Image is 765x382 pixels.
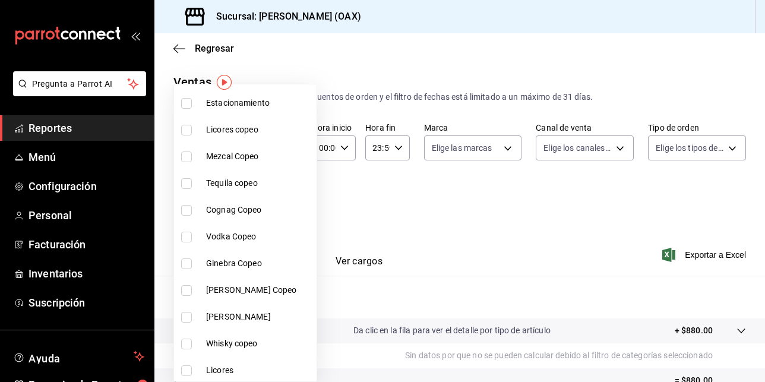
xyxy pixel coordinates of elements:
span: Vodka Copeo [206,231,312,243]
span: Licores [206,364,312,377]
span: Licores copeo [206,124,312,136]
img: Tooltip marker [217,75,232,90]
span: Estacionamiento [206,97,312,109]
span: Cognag Copeo [206,204,312,216]
span: Tequila copeo [206,177,312,190]
span: Mezcal Copeo [206,150,312,163]
span: [PERSON_NAME] Copeo [206,284,312,296]
span: [PERSON_NAME] [206,311,312,323]
span: Ginebra Copeo [206,257,312,270]
span: Whisky copeo [206,337,312,350]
